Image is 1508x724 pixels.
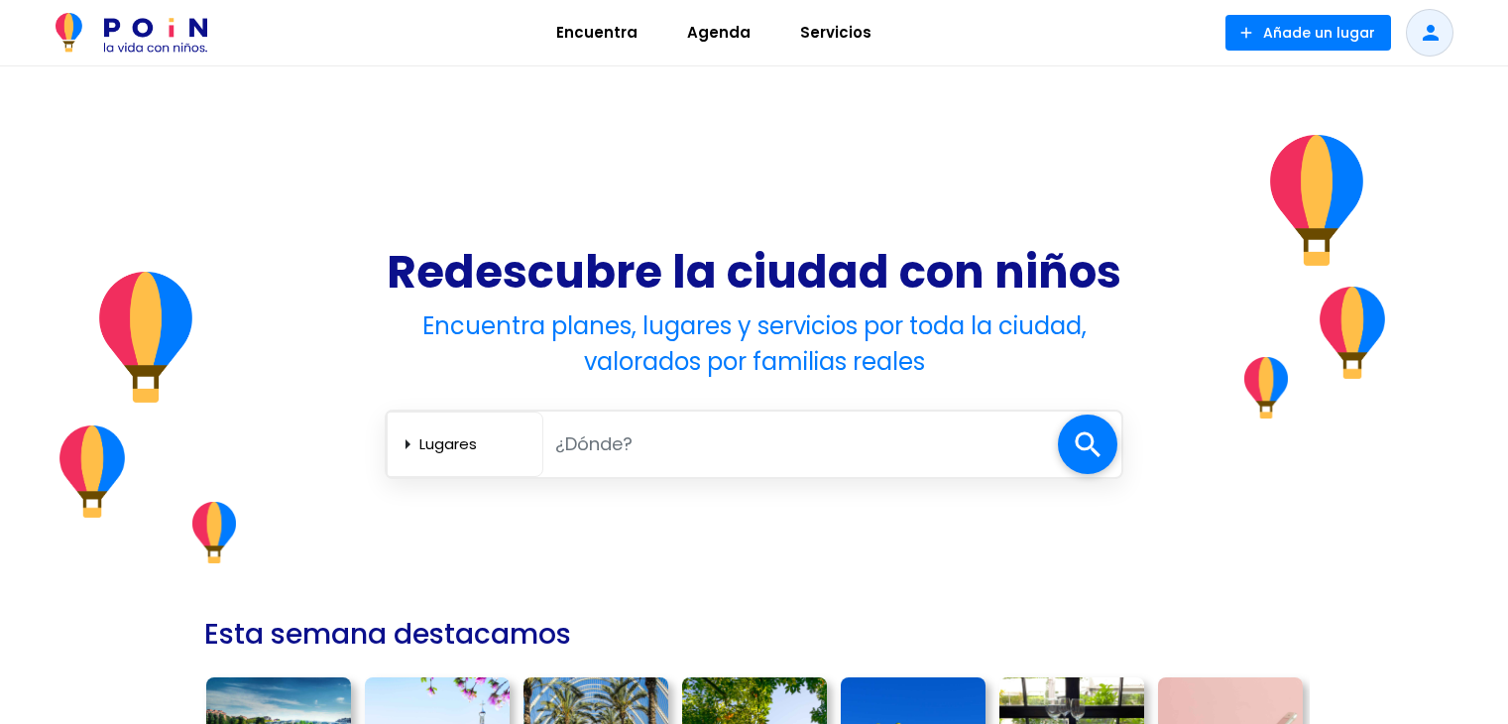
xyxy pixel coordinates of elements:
span: Agenda [678,17,759,49]
button: Añade un lugar [1225,15,1391,51]
h4: Encuentra planes, lugares y servicios por toda la ciudad, valorados por familias reales [385,308,1123,380]
span: arrow_right [396,432,419,456]
a: Encuentra [531,9,662,57]
a: Servicios [775,9,896,57]
h1: Redescubre la ciudad con niños [385,244,1123,301]
span: Encuentra [547,17,646,49]
a: Agenda [662,9,775,57]
h2: Esta semana destacamos [204,609,571,660]
input: ¿Dónde? [543,423,1058,464]
select: arrow_right [419,427,534,460]
span: Servicios [791,17,880,49]
img: POiN [56,13,207,53]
